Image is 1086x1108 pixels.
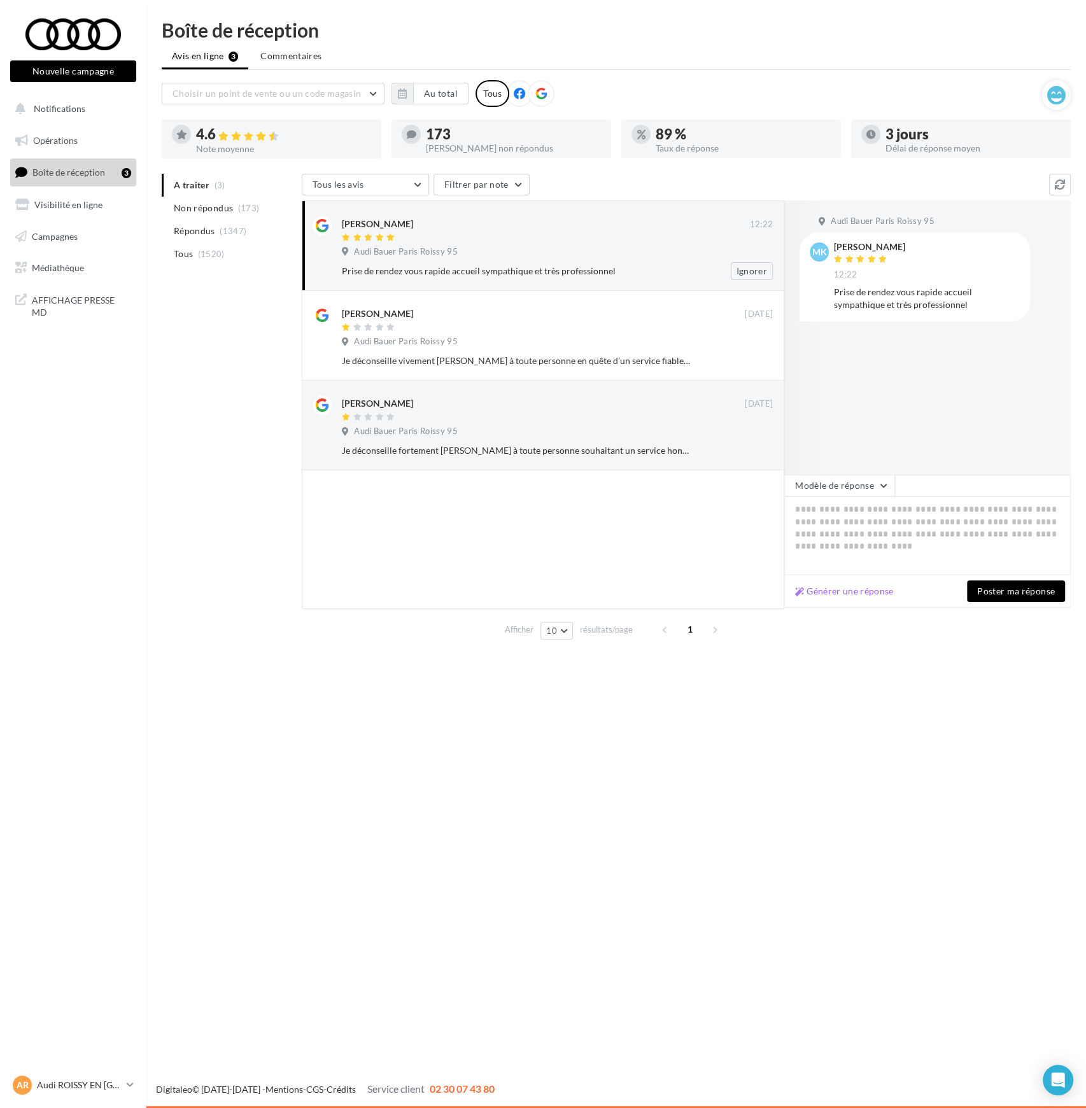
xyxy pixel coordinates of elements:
div: Note moyenne [196,144,371,153]
button: Ignorer [731,262,773,280]
span: 12:22 [749,219,773,230]
a: Campagnes [8,223,139,250]
span: AFFICHAGE PRESSE MD [32,291,131,319]
span: Tous [174,248,193,260]
span: (173) [238,203,260,213]
span: 1 [680,619,700,640]
button: Notifications [8,95,134,122]
div: Tous [476,80,509,107]
span: Notifications [34,103,85,114]
div: Prise de rendez vous rapide accueil sympathique et très professionnel [342,265,690,277]
a: Crédits [327,1084,356,1095]
span: (1347) [220,226,246,236]
span: Boîte de réception [32,167,105,178]
span: Non répondus [174,202,233,214]
a: Visibilité en ligne [8,192,139,218]
button: Poster ma réponse [967,580,1065,602]
div: Je déconseille fortement [PERSON_NAME] à toute personne souhaitant un service honnête et professi... [342,444,690,457]
a: Médiathèque [8,255,139,281]
a: CGS [306,1084,323,1095]
span: résultats/page [580,624,633,636]
div: [PERSON_NAME] non répondus [426,144,601,153]
p: Audi ROISSY EN [GEOGRAPHIC_DATA] [37,1079,122,1091]
div: [PERSON_NAME] [342,307,413,320]
span: Afficher [505,624,533,636]
div: Prise de rendez vous rapide accueil sympathique et très professionnel [834,286,1020,311]
button: Tous les avis [302,174,429,195]
button: Au total [391,83,469,104]
button: Générer une réponse [790,584,899,599]
a: Opérations [8,127,139,154]
button: Nouvelle campagne [10,60,136,82]
button: 10 [540,622,573,640]
div: 3 jours [885,127,1061,141]
span: 02 30 07 43 80 [430,1083,495,1095]
span: Commentaires [260,50,321,62]
span: Service client [367,1083,425,1095]
div: Boîte de réception [162,20,1071,39]
div: [PERSON_NAME] [342,397,413,410]
div: 3 [122,168,131,178]
div: 4.6 [196,127,371,142]
a: Boîte de réception3 [8,158,139,186]
div: [PERSON_NAME] [342,218,413,230]
span: Audi Bauer Paris Roissy 95 [354,246,457,258]
button: Modèle de réponse [784,475,895,496]
a: Mentions [265,1084,303,1095]
span: MK [812,246,827,258]
div: 173 [426,127,601,141]
span: [DATE] [745,309,773,320]
div: Open Intercom Messenger [1043,1065,1073,1095]
span: Choisir un point de vente ou un code magasin [173,88,361,99]
button: Choisir un point de vente ou un code magasin [162,83,384,104]
button: Au total [413,83,469,104]
span: Opérations [33,135,78,146]
div: Taux de réponse [656,144,831,153]
a: Digitaleo [156,1084,192,1095]
a: AR Audi ROISSY EN [GEOGRAPHIC_DATA] [10,1073,136,1097]
div: 89 % [656,127,831,141]
span: Tous les avis [313,179,364,190]
span: 10 [546,626,557,636]
span: 12:22 [834,269,857,281]
span: Audi Bauer Paris Roissy 95 [354,426,457,437]
span: Audi Bauer Paris Roissy 95 [831,216,934,227]
a: AFFICHAGE PRESSE MD [8,286,139,324]
span: Médiathèque [32,262,84,273]
span: [DATE] [745,398,773,410]
div: Délai de réponse moyen [885,144,1061,153]
span: Campagnes [32,230,78,241]
span: © [DATE]-[DATE] - - - [156,1084,495,1095]
span: Visibilité en ligne [34,199,102,210]
div: Je déconseille vivement [PERSON_NAME] à toute personne en quête d’un service fiable et respectueu... [342,354,690,367]
span: Répondus [174,225,215,237]
button: Filtrer par note [434,174,530,195]
span: Audi Bauer Paris Roissy 95 [354,336,457,347]
div: [PERSON_NAME] [834,242,905,251]
span: (1520) [198,249,225,259]
span: AR [17,1079,29,1091]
